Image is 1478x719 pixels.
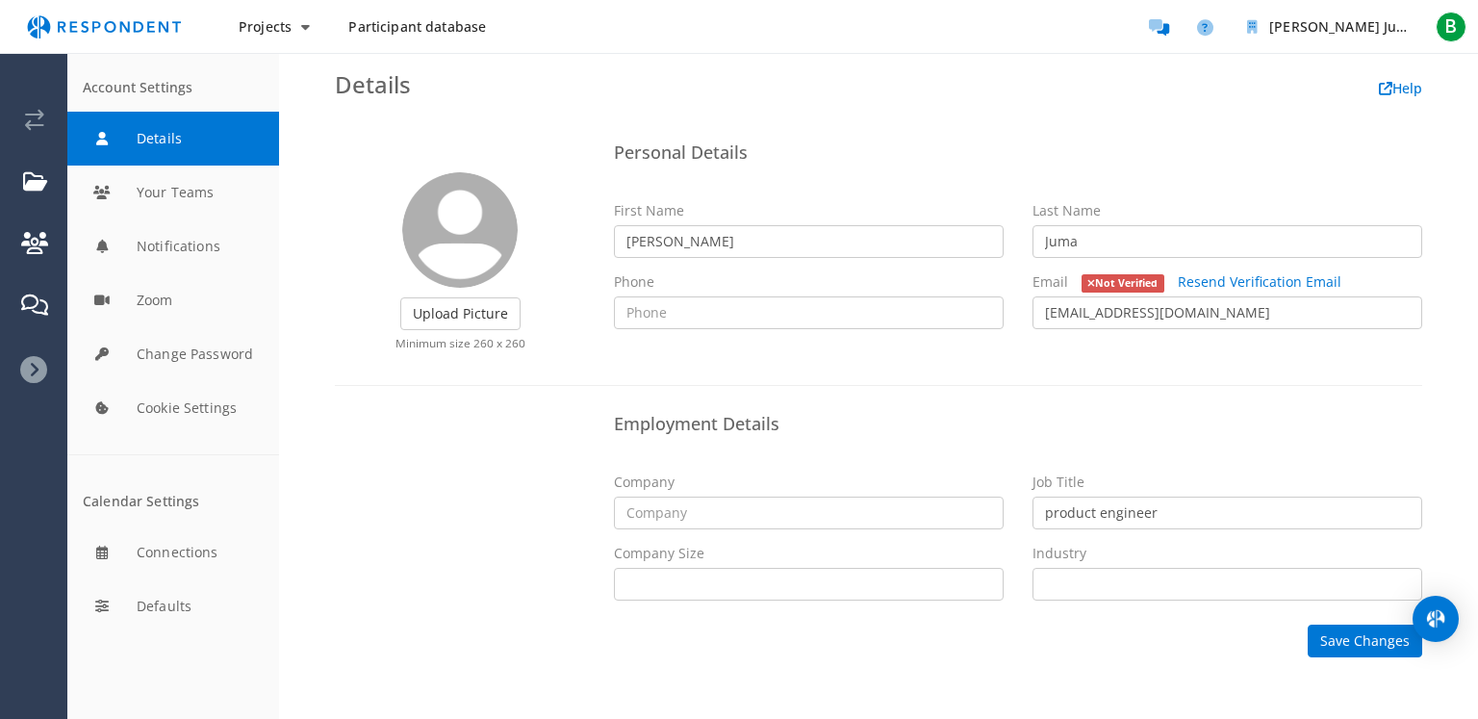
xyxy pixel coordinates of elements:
span: B [1436,12,1466,42]
label: Upload Picture [400,297,521,330]
img: user_avatar_128.png [402,172,518,288]
span: Projects [239,17,292,36]
button: Save Changes [1308,625,1422,657]
input: First Name [614,225,1004,258]
span: Participant database [348,17,486,36]
a: Resend Verification Email [1178,272,1341,291]
input: Email [1032,296,1422,329]
h4: Employment Details [614,415,1422,434]
button: B [1432,10,1470,44]
span: Details [335,68,411,100]
h4: Personal Details [614,143,1422,163]
span: Email [1032,272,1068,291]
label: Industry [1032,544,1086,563]
div: Account Settings [83,80,264,96]
a: Participant database [333,10,501,44]
a: Help [1379,79,1422,97]
input: Company [614,497,1004,529]
input: Phone [614,296,1004,329]
div: Open Intercom Messenger [1413,596,1459,642]
label: Job Title [1032,473,1084,492]
img: respondent-logo.png [15,9,192,45]
label: Company [614,473,675,492]
button: Your Teams [67,166,279,219]
button: Notifications [67,219,279,273]
div: Calendar Settings [83,494,264,510]
button: Cookie Settings [67,381,279,435]
label: Last Name [1032,201,1101,220]
label: Company Size [614,544,704,563]
label: Phone [614,272,654,292]
label: First Name [614,201,684,220]
span: Not Verified [1082,274,1164,293]
input: Job Title [1032,497,1422,529]
input: Last Name [1032,225,1422,258]
button: Zoom [67,273,279,327]
a: Message participants [1139,8,1178,46]
p: Minimum size 260 x 260 [344,335,575,351]
button: Projects [223,10,325,44]
button: Details [67,112,279,166]
button: Change Password [67,327,279,381]
button: Connections [67,526,279,579]
a: Help and support [1185,8,1224,46]
span: [PERSON_NAME] Juma Team [1269,17,1457,36]
button: Benedict Mukhwana Juma Team [1232,10,1424,44]
button: Defaults [67,579,279,633]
